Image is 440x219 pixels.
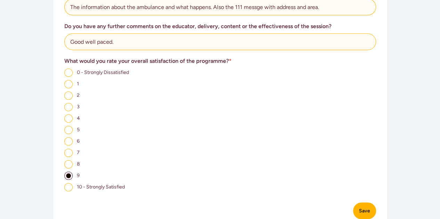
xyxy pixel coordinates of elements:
input: 1 [64,80,73,88]
span: 1 [77,81,79,87]
input: 2 [64,91,73,100]
span: 9 [77,172,80,178]
span: 10 - Strongly Satisfied [77,184,125,190]
input: 6 [64,137,73,145]
h3: Do you have any further comments on the educator, delivery, content or the effectiveness of the s... [64,22,376,31]
h3: What would you rate your overall satisfaction of the programme? [64,57,376,65]
input: 8 [64,160,73,168]
input: 0 - Strongly Dissatisfied [64,68,73,77]
input: 9 [64,171,73,180]
button: Save [353,202,376,219]
span: 6 [77,138,80,144]
input: 3 [64,103,73,111]
input: 5 [64,126,73,134]
span: 4 [77,115,80,121]
span: 8 [77,161,80,167]
span: 2 [77,92,80,98]
span: 5 [77,127,80,133]
span: 3 [77,104,80,110]
span: 7 [77,150,80,155]
input: 4 [64,114,73,123]
input: 10 - Strongly Satisfied [64,183,73,191]
span: 0 - Strongly Dissatisfied [77,69,129,75]
input: 7 [64,149,73,157]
